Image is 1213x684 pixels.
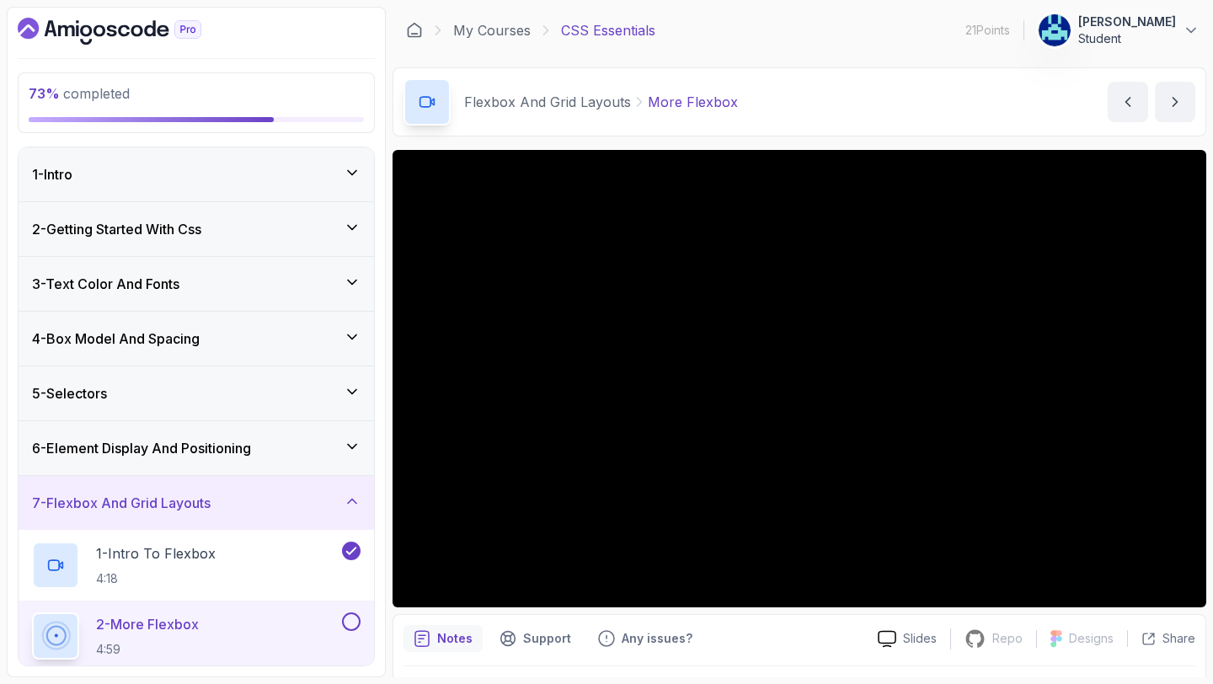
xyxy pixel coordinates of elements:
[32,274,179,294] h3: 3 - Text Color And Fonts
[453,20,531,40] a: My Courses
[32,493,211,513] h3: 7 - Flexbox And Grid Layouts
[1127,630,1195,647] button: Share
[19,257,374,311] button: 3-Text Color And Fonts
[1078,30,1176,47] p: Student
[464,92,631,112] p: Flexbox And Grid Layouts
[489,625,581,652] button: Support button
[1162,630,1195,647] p: Share
[32,164,72,184] h3: 1 - Intro
[992,630,1023,647] p: Repo
[19,202,374,256] button: 2-Getting Started With Css
[29,85,130,102] span: completed
[29,85,60,102] span: 73 %
[1038,13,1200,47] button: user profile image[PERSON_NAME]Student
[19,312,374,366] button: 4-Box Model And Spacing
[32,219,201,239] h3: 2 - Getting Started With Css
[561,20,655,40] p: CSS Essentials
[1069,630,1114,647] p: Designs
[393,150,1206,607] iframe: 2 - More Flexbox
[96,614,199,634] p: 2 - More Flexbox
[648,92,738,112] p: More Flexbox
[1108,82,1148,122] button: previous content
[406,22,423,39] a: Dashboard
[19,421,374,475] button: 6-Element Display And Positioning
[96,641,199,658] p: 4:59
[588,625,703,652] button: Feedback button
[1155,82,1195,122] button: next content
[32,329,200,349] h3: 4 - Box Model And Spacing
[32,542,361,589] button: 1-Intro To Flexbox4:18
[32,383,107,403] h3: 5 - Selectors
[903,630,937,647] p: Slides
[864,630,950,648] a: Slides
[18,18,240,45] a: Dashboard
[523,630,571,647] p: Support
[403,625,483,652] button: notes button
[32,438,251,458] h3: 6 - Element Display And Positioning
[622,630,692,647] p: Any issues?
[96,570,216,587] p: 4:18
[1039,14,1071,46] img: user profile image
[32,612,361,660] button: 2-More Flexbox4:59
[965,22,1010,39] p: 21 Points
[96,543,216,564] p: 1 - Intro To Flexbox
[19,476,374,530] button: 7-Flexbox And Grid Layouts
[19,147,374,201] button: 1-Intro
[19,366,374,420] button: 5-Selectors
[437,630,473,647] p: Notes
[1078,13,1176,30] p: [PERSON_NAME]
